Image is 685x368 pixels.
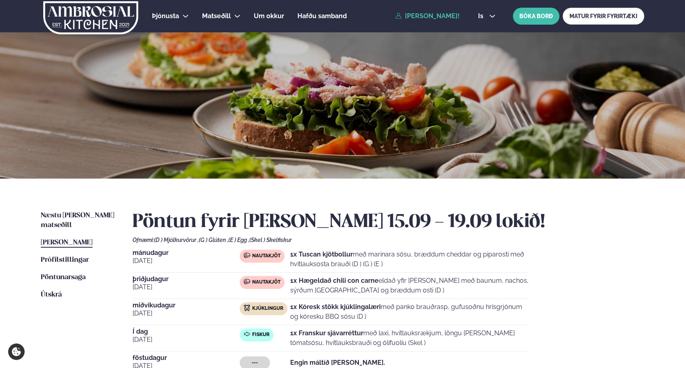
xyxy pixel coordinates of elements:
a: Matseðill [202,11,231,21]
span: þriðjudagur [133,276,240,282]
a: [PERSON_NAME]! [395,13,459,20]
a: Um okkur [254,11,284,21]
img: fish.svg [244,331,250,337]
span: [DATE] [133,256,240,266]
span: Hafðu samband [297,12,347,20]
strong: 1x Tuscan kjötbollur [290,250,353,258]
span: (D ) Mjólkurvörur , [154,237,199,243]
p: með panko brauðrasp, gufusoðnu hrísgrjónum og kóresku BBQ sósu (D ) [290,302,529,322]
img: logo [42,1,139,34]
span: [DATE] [133,282,240,292]
span: Fiskur [252,332,270,338]
span: Kjúklingur [252,305,283,312]
span: Í dag [133,328,240,335]
span: --- [252,360,258,366]
span: Nautakjöt [252,253,280,259]
span: Matseðill [202,12,231,20]
img: chicken.svg [244,305,250,311]
span: mánudagur [133,250,240,256]
span: (G ) Glúten , [199,237,228,243]
span: Prófílstillingar [41,257,89,263]
span: Pöntunarsaga [41,274,86,281]
button: is [472,13,502,19]
strong: Engin máltíð [PERSON_NAME]. [290,359,385,366]
span: Nautakjöt [252,279,280,286]
img: beef.svg [244,252,250,259]
span: Um okkur [254,12,284,20]
a: Pöntunarsaga [41,273,86,282]
p: með laxi, hvítlauksrækjum, löngu [PERSON_NAME] tómatsósu, hvítlauksbrauði og ólífuolíu (Skel ) [290,328,529,348]
a: MATUR FYRIR FYRIRTÆKI [563,8,644,25]
span: [DATE] [133,335,240,345]
span: miðvikudagur [133,302,240,309]
span: [DATE] [133,309,240,318]
a: Útskrá [41,290,62,300]
a: Næstu [PERSON_NAME] matseðill [41,211,116,230]
span: Næstu [PERSON_NAME] matseðill [41,212,114,229]
h2: Pöntun fyrir [PERSON_NAME] 15.09 - 19.09 lokið! [133,211,644,233]
span: [PERSON_NAME] [41,239,93,246]
p: með marinara sósu, bræddum cheddar og piparosti með hvítlauksosta brauði (D ) (G ) (E ) [290,250,529,269]
a: Hafðu samband [297,11,347,21]
p: eldað yfir [PERSON_NAME] með baunum, nachos, sýrðum [GEOGRAPHIC_DATA] og bræddum osti (D ) [290,276,529,295]
a: Cookie settings [8,343,25,360]
a: [PERSON_NAME] [41,238,93,248]
span: is [478,13,486,19]
a: Prófílstillingar [41,255,89,265]
span: (Skel ) Skelfiskur [249,237,292,243]
div: Ofnæmi: [133,237,644,243]
span: Þjónusta [152,12,179,20]
strong: 1x Kóresk stökk kjúklingalæri [290,303,381,311]
strong: 1x Hægeldað chili con carne [290,277,379,284]
img: beef.svg [244,278,250,285]
a: Þjónusta [152,11,179,21]
span: föstudagur [133,355,240,361]
span: Útskrá [41,291,62,298]
strong: 1x Franskur sjávarréttur [290,329,363,337]
span: (E ) Egg , [228,237,249,243]
button: BÓKA BORÐ [513,8,559,25]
